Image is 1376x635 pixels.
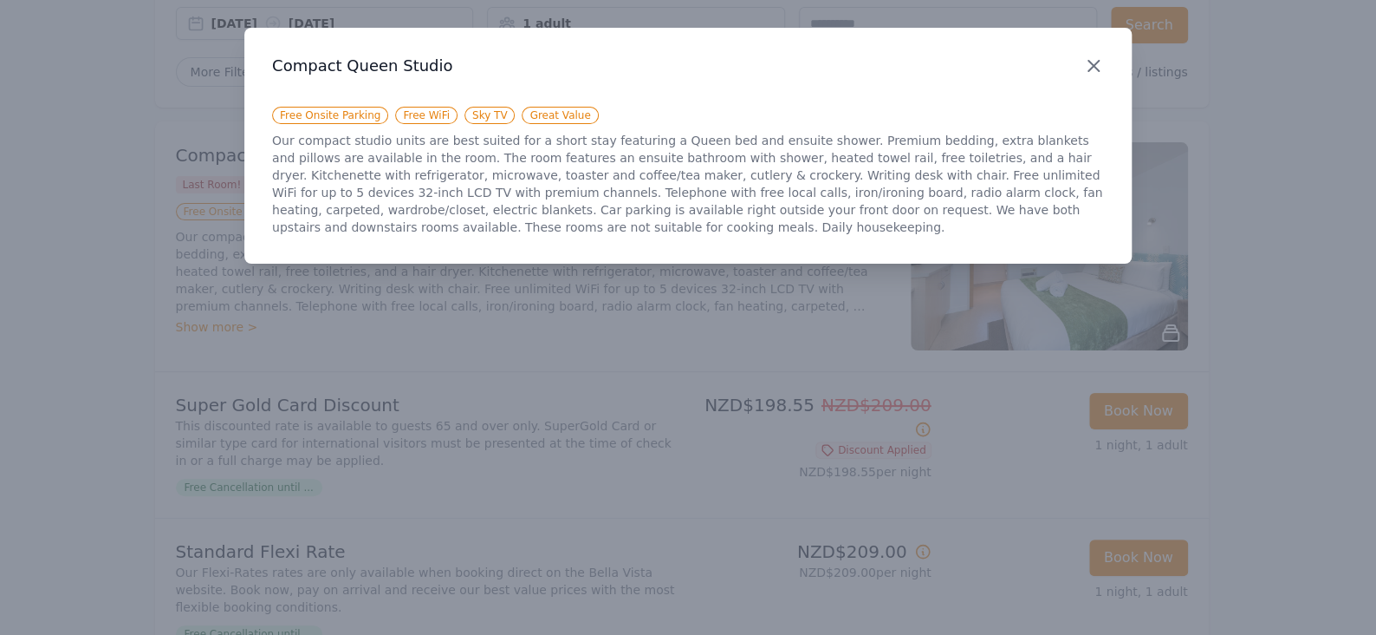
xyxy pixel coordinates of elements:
span: Free Onsite Parking [272,107,388,124]
span: Free WiFi [395,107,458,124]
span: Great Value [522,107,598,124]
span: Sky TV [464,107,516,124]
p: Our compact studio units are best suited for a short stay featuring a Queen bed and ensuite showe... [272,132,1104,236]
h3: Compact Queen Studio [272,56,1104,76]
